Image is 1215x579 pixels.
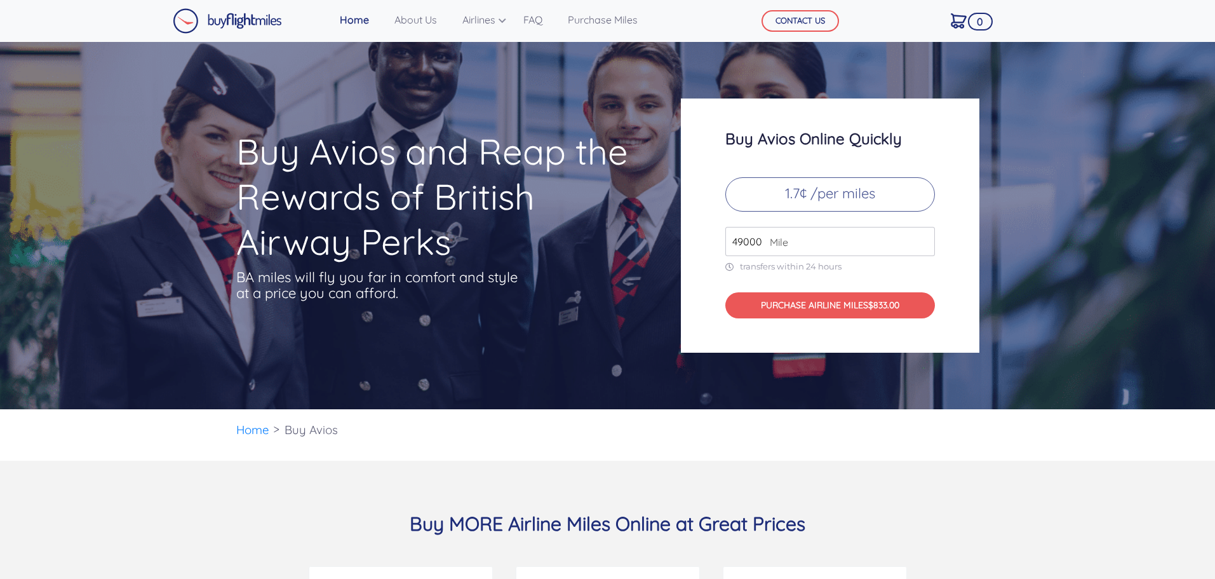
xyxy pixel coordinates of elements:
[335,7,374,32] a: Home
[236,129,631,264] h1: Buy Avios and Reap the Rewards of British Airway Perks
[946,7,972,34] a: 0
[236,422,269,437] a: Home
[725,261,935,272] p: transfers within 24 hours
[762,10,839,32] button: CONTACT US
[173,8,282,34] img: Buy Flight Miles Logo
[763,235,788,250] span: Mile
[563,7,643,32] a: Purchase Miles
[868,299,899,311] span: $833.00
[236,269,522,301] p: BA miles will fly you far in comfort and style at a price you can afford.
[725,292,935,318] button: PURCHASE AIRLINE MILES$833.00
[173,5,282,37] a: Buy Flight Miles Logo
[278,409,344,451] li: Buy Avios
[951,13,967,29] img: Cart
[457,7,503,32] a: Airlines
[725,130,935,147] h3: Buy Avios Online Quickly
[236,512,979,536] h3: Buy MORE Airline Miles Online at Great Prices
[968,13,993,31] span: 0
[725,177,935,212] p: 1.7¢ /per miles
[389,7,442,32] a: About Us
[518,7,547,32] a: FAQ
